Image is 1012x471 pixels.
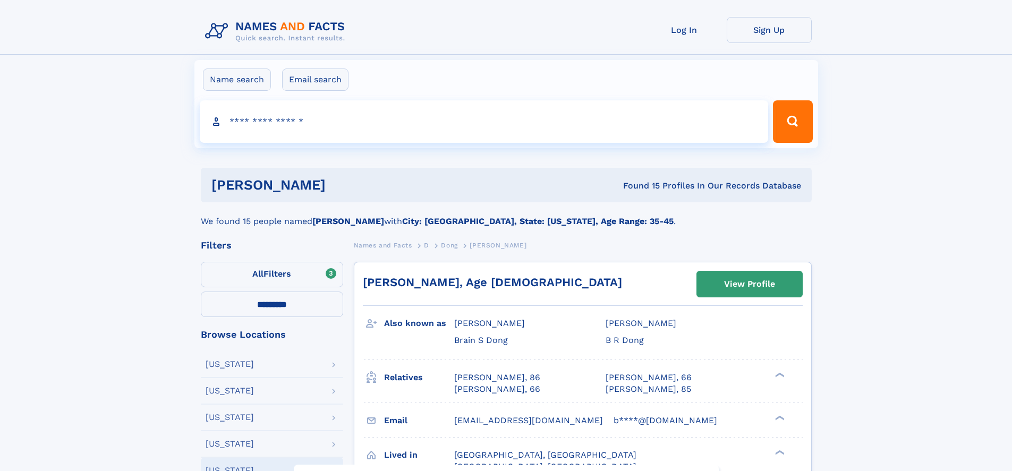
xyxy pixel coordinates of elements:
[201,330,343,339] div: Browse Locations
[773,100,812,143] button: Search Button
[206,440,254,448] div: [US_STATE]
[201,202,812,228] div: We found 15 people named with .
[454,318,525,328] span: [PERSON_NAME]
[772,371,785,378] div: ❯
[402,216,674,226] b: City: [GEOGRAPHIC_DATA], State: [US_STATE], Age Range: 35-45
[211,178,474,192] h1: [PERSON_NAME]
[474,180,801,192] div: Found 15 Profiles In Our Records Database
[201,262,343,287] label: Filters
[454,415,603,425] span: [EMAIL_ADDRESS][DOMAIN_NAME]
[606,383,691,395] a: [PERSON_NAME], 85
[384,412,454,430] h3: Email
[697,271,802,297] a: View Profile
[606,372,692,383] a: [PERSON_NAME], 66
[384,369,454,387] h3: Relatives
[454,383,540,395] a: [PERSON_NAME], 66
[424,242,429,249] span: D
[724,272,775,296] div: View Profile
[441,238,457,252] a: Dong
[454,372,540,383] a: [PERSON_NAME], 86
[384,314,454,332] h3: Also known as
[206,413,254,422] div: [US_STATE]
[206,387,254,395] div: [US_STATE]
[772,414,785,421] div: ❯
[363,276,622,289] a: [PERSON_NAME], Age [DEMOGRAPHIC_DATA]
[200,100,769,143] input: search input
[252,269,263,279] span: All
[441,242,457,249] span: Dong
[354,238,412,252] a: Names and Facts
[201,17,354,46] img: Logo Names and Facts
[282,68,348,91] label: Email search
[470,242,526,249] span: [PERSON_NAME]
[206,360,254,369] div: [US_STATE]
[454,335,508,345] span: Brain S Dong
[203,68,271,91] label: Name search
[727,17,812,43] a: Sign Up
[606,318,676,328] span: [PERSON_NAME]
[201,241,343,250] div: Filters
[384,446,454,464] h3: Lived in
[772,449,785,456] div: ❯
[606,335,644,345] span: B R Dong
[642,17,727,43] a: Log In
[454,450,636,460] span: [GEOGRAPHIC_DATA], [GEOGRAPHIC_DATA]
[424,238,429,252] a: D
[312,216,384,226] b: [PERSON_NAME]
